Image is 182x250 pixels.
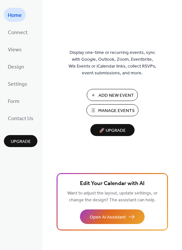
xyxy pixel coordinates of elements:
[67,189,158,205] span: Want to adjust the layout, update settings, or change the design? The assistant can help.
[94,126,131,135] span: 🚀 Upgrade
[87,89,138,101] button: Add New Event
[4,94,23,108] a: Form
[4,59,28,73] a: Design
[80,179,145,188] span: Edit Your Calendar with AI
[8,45,22,55] span: Views
[90,124,135,136] button: 🚀 Upgrade
[11,138,31,145] span: Upgrade
[4,77,31,91] a: Settings
[8,28,28,38] span: Connect
[80,209,145,224] button: Open AI Assistant
[8,114,33,124] span: Contact Us
[4,25,32,39] a: Connect
[8,10,22,20] span: Home
[8,62,24,72] span: Design
[86,104,138,116] button: Manage Events
[90,214,126,221] span: Open AI Assistant
[4,42,26,56] a: Views
[98,92,134,99] span: Add New Event
[98,107,135,114] span: Manage Events
[4,111,37,125] a: Contact Us
[8,79,27,89] span: Settings
[4,135,37,147] button: Upgrade
[69,49,156,77] span: Display one-time or recurring events, sync with Google, Outlook, Zoom, Eventbrite, Wix Events or ...
[4,8,26,22] a: Home
[8,96,19,106] span: Form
